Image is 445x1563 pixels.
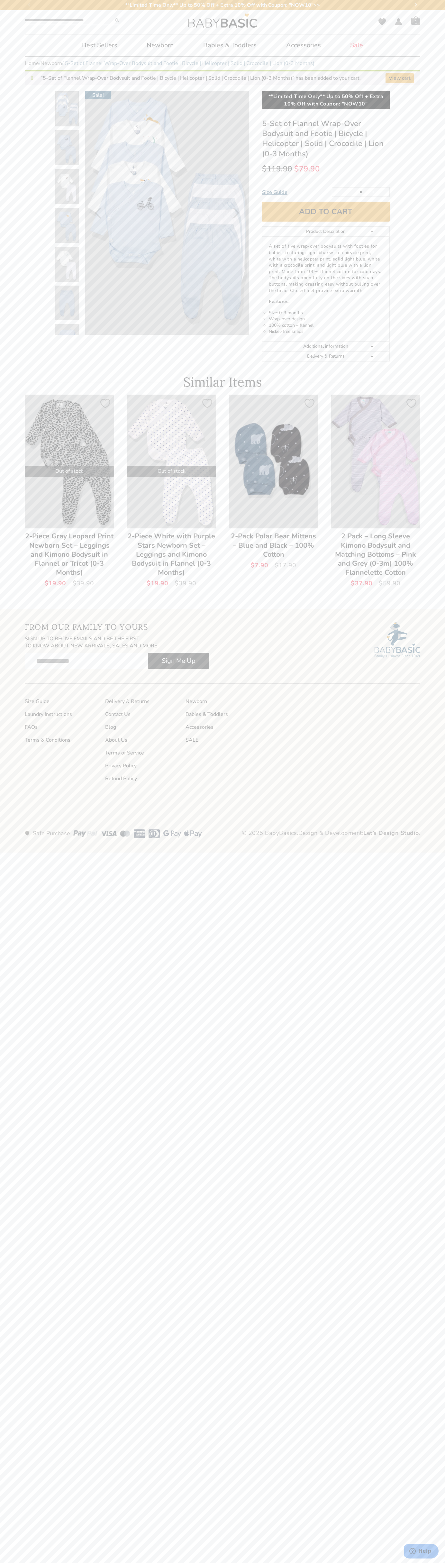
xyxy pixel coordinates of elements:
a: Home [25,60,39,67]
a: View cart [386,73,414,83]
a: Wishlist [378,18,386,25]
span: $ [175,579,178,588]
a: Accessories [186,724,259,730]
bdi: 59.90 [379,579,400,588]
a: FAQs [25,724,99,730]
img: 5-Set of Flannel Wrap-Over Bodysuit and Footie | Bicycle | Helicopter | Solid | Crocodile | Lion ... [85,91,250,335]
span: $ [45,579,49,588]
span: Similar Items [183,374,262,390]
li: Wrap-over design [269,316,383,322]
h2: 2 Pack – Long Sleeve Kimono Bodysuit and Matching Bottoms – Pink and Grey (0-3m) 100% Flannelette... [331,528,421,577]
bdi: 17.90 [275,561,296,570]
button: Add to cart [262,202,390,222]
a: Newborn [41,60,62,67]
a: Out of stock2-Piece White with Purple Stars Newborn Set – Leggings and Kimono Bodysuit in Flannel... [127,395,216,587]
a: Babies & Toddlers [186,711,259,718]
a: Blog [105,724,179,730]
span: Cart [411,16,420,25]
span: $ [275,561,279,570]
p: **Limited Time Only** Up to 50% Off + Extra 10% Off with Coupon: "NOW10" [265,93,386,107]
a: 2-Pack Polar Bear Mittens – Blue and Black – 100% Cotton [229,395,318,568]
a: Delivery & Returns [105,698,179,705]
img: 2 Pack - Long Sleeve Kimono Bodysuit and Matching Bottoms - Pink and Grey (0-3m) 100% Flannelette... [331,395,421,528]
bdi: 119.90 [262,164,292,174]
span: $ [351,579,355,588]
a: Best Sellers [72,34,127,56]
span: $ [262,164,267,174]
a: Sale [341,34,373,56]
a: Size Guide [25,698,99,705]
img: 2-Pack Polar Bear Mittens - Blue and Black - 100% Cotton [229,395,318,528]
a: Additional information [262,342,389,352]
span: Sale! [85,91,111,99]
bdi: 39.90 [73,579,94,588]
span: 1 [411,19,420,25]
img: 2-Piece Gray Leopard Print Newborn Set - Leggings and Kimono Bodysuit in Flannel or Tricot (0-3 M... [25,395,114,528]
a: Cart1 [411,16,420,25]
span: Size Guide [262,189,287,196]
a: Let’s Design Studio [363,829,419,837]
h2: 2-Pack Polar Bear Mittens – Blue and Black – 100% Cotton [229,528,318,559]
span: $ [147,579,150,588]
div: “5-Set of Flannel Wrap-Over Bodysuit and Footie | Bicycle | Helicopter | Solid | Crocodile | Lion... [25,70,420,85]
a: Newborn [137,34,183,56]
span: $ [379,579,383,588]
a: 2 Pack – Long Sleeve Kimono Bodysuit and Matching Bottoms – Pink and Grey (0-3m) 100% Flannelette... [331,395,421,587]
bdi: 79.90 [294,164,320,174]
li: 100% cotton – flannel [269,322,383,329]
span: Wishlist [378,18,386,27]
h3: Safe Purchase [33,830,70,836]
span: My Account [395,18,402,27]
h2: From Our Family To Yours [25,622,209,632]
span: **Limited Time Only** Up to 50% Off + Extra 10% Off with Coupon: "NOW10">> [125,2,320,9]
nav: Breadcrumb [25,60,420,67]
span: $ [251,561,255,570]
a: Delivery & Returns [262,352,389,361]
div: Out of stock [25,466,114,477]
li: Nickel-free snaps [269,328,383,335]
a: About Us [105,737,179,743]
a: Terms & Conditions [25,737,99,743]
bdi: 19.90 [45,579,66,588]
h3: Sign Up to recive emails and be the first to know about new arrivals, sales and more [25,635,209,650]
a: Product Description [262,227,389,237]
button: + [368,187,378,197]
a: Babies & Toddlers [194,34,266,56]
img: 5-Set of Flannel Wrap-Over Bodysuit and Footie | Bicycle | Helicopter | Solid | Crocodile | Lion ... [188,14,257,28]
a: My Account [395,18,402,25]
a: Out of stock2-Piece Gray Leopard Print Newborn Set – Leggings and Kimono Bodysuit in Flannel or T... [25,395,114,587]
button: Sign Me Up [148,653,209,669]
bdi: 7.90 [251,561,268,570]
h2: 2-Piece White with Purple Stars Newborn Set – Leggings and Kimono Bodysuit in Flannel (0-3 Months) [127,528,216,577]
h1: 5-Set of Flannel Wrap-Over Bodysuit and Footie | Bicycle | Helicopter | Solid | Crocodile | Lion ... [262,119,390,159]
iframe: Opens a widget where you can chat to one of our agents [404,1544,439,1560]
li: Size: 0-3 months [269,310,383,316]
a: Terms of Service [105,750,179,756]
input: Product quantity [354,187,367,197]
button: Next [411,0,420,10]
button: - [344,187,353,197]
span: $ [73,579,77,588]
bdi: 37.90 [351,579,372,588]
a: **Limited Time Only** Up to 50% Off + Extra 10% Off with Coupon: "NOW10">> [31,2,414,9]
strong: Features: [269,298,290,305]
h2: 2-Piece Gray Leopard Print Newborn Set – Leggings and Kimono Bodysuit in Flannel or Tricot (0-3 M... [25,528,114,577]
span: $ [294,164,299,174]
p: © 2025 BabyBasics. Design & Development: . [226,829,420,837]
a: Accessories [277,34,331,56]
p: A set of five wrap-over bodysuits with footies for babies, featuring: light blue with a bicycle p... [269,243,383,294]
bdi: 39.90 [175,579,196,588]
a: Laundry Instructions [25,711,99,718]
bdi: 19.90 [147,579,168,588]
img: 2-Piece White with Purple Stars Newborn Set - Leggings and Kimono Bodysuit in Flannel (0-3 Months) [127,395,216,528]
div: Out of stock [127,466,216,477]
a: Newborn [186,698,259,705]
button: Next [233,207,240,219]
a: Refund Policy [105,775,179,782]
a: Contact Us [105,711,179,718]
a: Privacy Policy [105,763,179,769]
span: Sign Me Up [162,653,195,669]
a: SALE [186,737,259,743]
button: Previous [95,207,101,219]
